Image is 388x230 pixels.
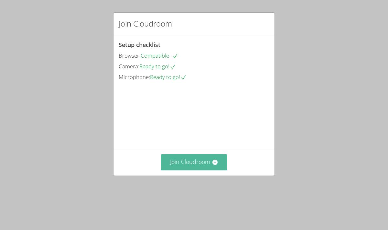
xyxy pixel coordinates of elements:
[119,73,150,81] span: Microphone:
[150,73,187,81] span: Ready to go!
[119,63,139,70] span: Camera:
[119,18,172,29] h2: Join Cloudroom
[141,52,178,59] span: Compatible
[139,63,176,70] span: Ready to go!
[119,41,160,49] span: Setup checklist
[161,154,227,170] button: Join Cloudroom
[119,52,141,59] span: Browser:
